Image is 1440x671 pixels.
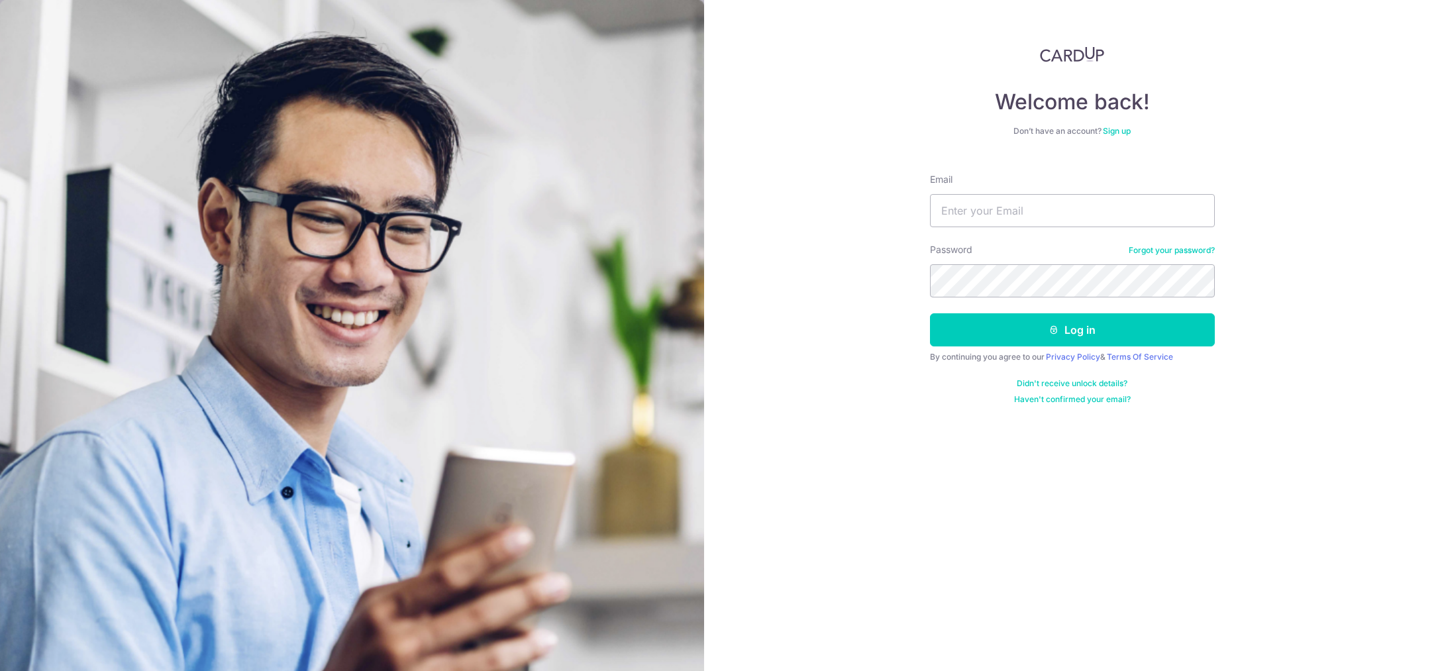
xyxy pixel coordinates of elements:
[930,126,1215,136] div: Don’t have an account?
[1040,46,1105,62] img: CardUp Logo
[930,194,1215,227] input: Enter your Email
[930,243,972,256] label: Password
[1129,245,1215,256] a: Forgot your password?
[1103,126,1131,136] a: Sign up
[1017,378,1127,389] a: Didn't receive unlock details?
[930,352,1215,362] div: By continuing you agree to our &
[1046,352,1100,362] a: Privacy Policy
[1014,394,1131,405] a: Haven't confirmed your email?
[930,89,1215,115] h4: Welcome back!
[930,173,952,186] label: Email
[1107,352,1173,362] a: Terms Of Service
[930,313,1215,346] button: Log in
